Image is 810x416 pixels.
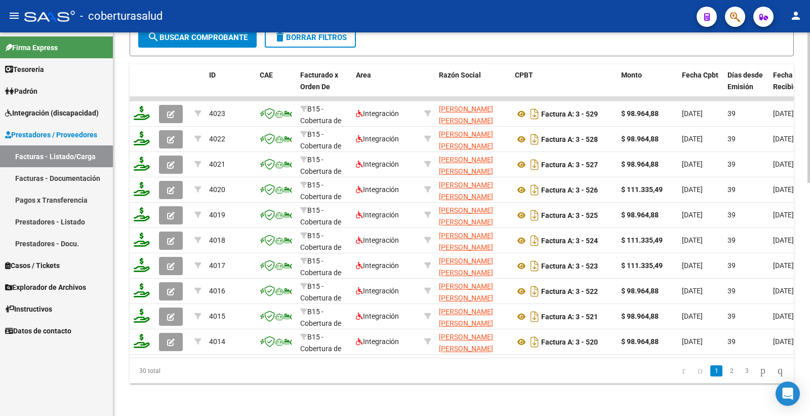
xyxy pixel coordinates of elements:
[300,181,341,212] span: B15 - Cobertura de Salud
[790,10,802,22] mat-icon: person
[528,334,541,350] i: Descargar documento
[439,205,507,226] div: 27336614126
[621,236,663,244] strong: $ 111.335,49
[621,312,659,320] strong: $ 98.964,88
[528,233,541,249] i: Descargar documento
[682,261,703,270] span: [DATE]
[773,109,794,118] span: [DATE]
[356,236,399,244] span: Integración
[5,260,60,271] span: Casos / Tickets
[727,211,736,219] span: 39
[439,255,507,277] div: 27336614126
[727,261,736,270] span: 39
[541,262,598,270] strong: Factura A: 3 - 523
[439,179,507,201] div: 27336614126
[727,236,736,244] span: 39
[274,33,347,42] span: Borrar Filtros
[541,338,598,346] strong: Factura A: 3 - 520
[439,181,493,201] span: [PERSON_NAME] [PERSON_NAME]
[621,71,642,79] span: Monto
[773,185,794,194] span: [DATE]
[439,156,493,175] span: [PERSON_NAME] [PERSON_NAME]
[773,261,794,270] span: [DATE]
[356,287,399,295] span: Integración
[693,365,707,376] a: go to previous page
[439,257,493,277] span: [PERSON_NAME] [PERSON_NAME]
[773,312,794,320] span: [DATE]
[300,206,341,238] span: B15 - Cobertura de Salud
[356,261,399,270] span: Integración
[5,304,52,315] span: Instructivos
[727,135,736,143] span: 39
[209,236,225,244] span: 4018
[541,135,598,143] strong: Factura A: 3 - 528
[621,287,659,295] strong: $ 98.964,88
[356,185,399,194] span: Integración
[678,64,723,109] datatable-header-cell: Fecha Cpbt
[682,287,703,295] span: [DATE]
[80,5,163,27] span: - coberturasalud
[617,64,678,109] datatable-header-cell: Monto
[147,31,159,43] mat-icon: search
[677,365,690,376] a: go to first page
[439,232,493,251] span: [PERSON_NAME] [PERSON_NAME]
[300,232,341,263] span: B15 - Cobertura de Salud
[621,337,659,346] strong: $ 98.964,88
[773,365,787,376] a: go to last page
[439,281,507,302] div: 27336614126
[300,105,341,136] span: B15 - Cobertura de Salud
[205,64,256,109] datatable-header-cell: ID
[515,71,533,79] span: CPBT
[727,287,736,295] span: 39
[682,71,718,79] span: Fecha Cpbt
[300,333,341,364] span: B15 - Cobertura de Salud
[727,185,736,194] span: 39
[682,109,703,118] span: [DATE]
[300,71,338,91] span: Facturado x Orden De
[274,31,286,43] mat-icon: delete
[209,312,225,320] span: 4015
[209,71,216,79] span: ID
[209,160,225,168] span: 4021
[439,206,493,226] span: [PERSON_NAME] [PERSON_NAME]
[541,211,598,219] strong: Factura A: 3 - 525
[528,182,541,198] i: Descargar documento
[439,306,507,327] div: 27336614126
[727,160,736,168] span: 39
[727,71,763,91] span: Días desde Emisión
[541,161,598,169] strong: Factura A: 3 - 527
[439,105,493,125] span: [PERSON_NAME] [PERSON_NAME]
[138,27,257,48] button: Buscar Comprobante
[209,261,225,270] span: 4017
[5,129,97,140] span: Prestadores / Proveedores
[709,362,724,380] li: page 1
[528,131,541,147] i: Descargar documento
[5,86,37,97] span: Padrón
[541,110,598,118] strong: Factura A: 3 - 529
[300,156,341,187] span: B15 - Cobertura de Salud
[727,337,736,346] span: 39
[528,309,541,325] i: Descargar documento
[439,230,507,251] div: 27336614126
[356,211,399,219] span: Integración
[541,287,598,295] strong: Factura A: 3 - 522
[682,211,703,219] span: [DATE]
[621,109,659,118] strong: $ 98.964,88
[147,33,248,42] span: Buscar Comprobante
[776,382,800,406] div: Open Intercom Messenger
[352,64,420,109] datatable-header-cell: Area
[723,64,769,109] datatable-header-cell: Días desde Emisión
[5,282,86,293] span: Explorador de Archivos
[356,160,399,168] span: Integración
[621,160,659,168] strong: $ 98.964,88
[682,160,703,168] span: [DATE]
[710,365,722,376] a: 1
[260,71,273,79] span: CAE
[209,337,225,346] span: 4014
[300,282,341,314] span: B15 - Cobertura de Salud
[528,157,541,173] i: Descargar documento
[265,27,356,48] button: Borrar Filtros
[682,312,703,320] span: [DATE]
[682,337,703,346] span: [DATE]
[727,109,736,118] span: 39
